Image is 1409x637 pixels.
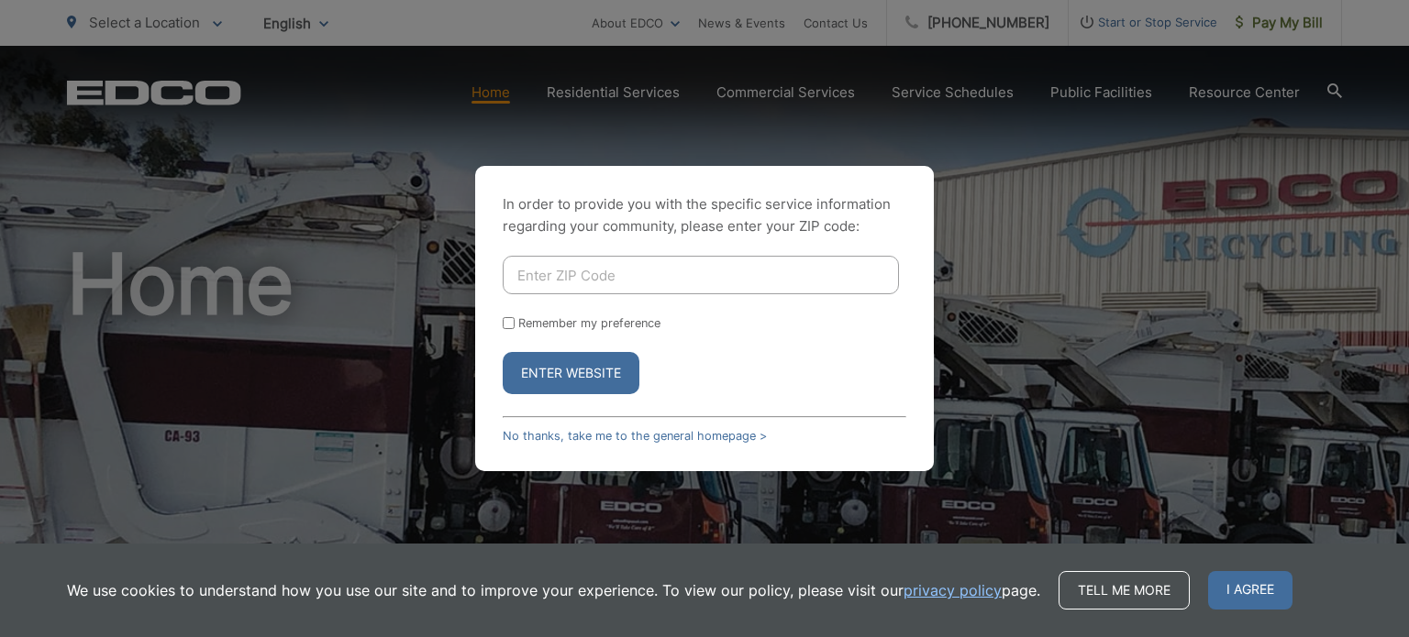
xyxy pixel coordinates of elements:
[503,193,906,237] p: In order to provide you with the specific service information regarding your community, please en...
[67,579,1040,601] p: We use cookies to understand how you use our site and to improve your experience. To view our pol...
[518,316,660,330] label: Remember my preference
[503,352,639,394] button: Enter Website
[904,579,1002,601] a: privacy policy
[503,256,899,294] input: Enter ZIP Code
[1208,571,1293,610] span: I agree
[1059,571,1190,610] a: Tell me more
[503,429,767,443] a: No thanks, take me to the general homepage >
